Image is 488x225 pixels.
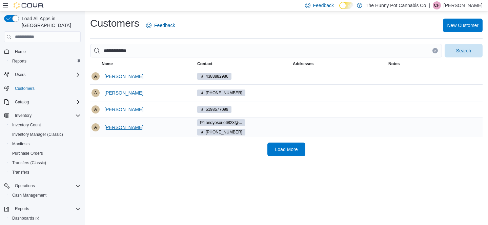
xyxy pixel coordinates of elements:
span: Operations [12,182,81,190]
span: Purchase Orders [12,151,43,156]
div: Callie Fraczek [433,1,441,9]
a: Transfers (Classic) [9,159,49,167]
button: New Customer [443,19,483,32]
span: Load More [275,146,298,153]
span: Customers [12,84,81,93]
button: Inventory [1,111,83,120]
span: Operations [15,183,35,189]
span: Feedback [313,2,334,9]
span: Load All Apps in [GEOGRAPHIC_DATA] [19,15,81,29]
button: Catalog [1,97,83,107]
span: Reports [12,58,26,64]
span: Search [456,47,471,54]
button: Users [1,70,83,79]
span: Manifests [12,141,29,147]
span: [PERSON_NAME] [104,124,143,131]
a: Inventory Count [9,121,44,129]
span: Inventory Count [12,122,41,128]
button: Transfers [7,168,83,177]
button: Cash Management [7,191,83,200]
a: Dashboards [7,214,83,223]
span: (519) 857-7099 [197,90,245,96]
button: [PERSON_NAME] [102,103,146,116]
span: Home [15,49,26,54]
span: [PHONE_NUMBER] [206,129,242,135]
span: Inventory [12,111,81,120]
a: Inventory Manager (Classic) [9,130,66,139]
span: Cash Management [9,191,81,199]
span: Catalog [12,98,81,106]
span: Users [15,72,25,77]
button: Purchase Orders [7,149,83,158]
span: [PERSON_NAME] [104,106,143,113]
span: Manifests [9,140,81,148]
button: Operations [1,181,83,191]
button: Operations [12,182,38,190]
span: Reports [12,205,81,213]
span: Contact [197,61,212,67]
button: Inventory Manager (Classic) [7,130,83,139]
span: Inventory Manager (Classic) [12,132,63,137]
div: Andres [91,105,100,114]
span: A [94,72,97,80]
span: 4388882986 [197,73,231,80]
div: Andres [91,89,100,97]
span: Transfers [9,168,81,176]
span: Dashboards [9,214,81,222]
div: Andres [91,72,100,80]
span: A [94,89,97,97]
button: [PERSON_NAME] [102,121,146,134]
span: 5198577099 [206,106,228,112]
button: Inventory [12,111,34,120]
button: Search [445,44,483,57]
span: Name [102,61,113,67]
span: Inventory Count [9,121,81,129]
span: [PERSON_NAME] [104,90,143,96]
span: CF [434,1,440,9]
a: Purchase Orders [9,149,46,157]
button: [PERSON_NAME] [102,70,146,83]
span: 4388882986 [206,73,228,79]
button: Users [12,71,28,79]
span: (519) 857-7099 [197,129,245,135]
a: Manifests [9,140,32,148]
span: Dashboards [12,216,39,221]
span: [PERSON_NAME] [104,73,143,80]
button: Customers [1,83,83,93]
p: | [429,1,430,9]
div: Andres [91,123,100,131]
span: Cash Management [12,193,46,198]
button: Reports [1,204,83,214]
span: Reports [15,206,29,211]
button: Inventory Count [7,120,83,130]
button: Reports [12,205,32,213]
input: Dark Mode [339,2,353,9]
span: Users [12,71,81,79]
span: 5198577099 [197,106,231,113]
a: Feedback [143,19,178,32]
button: Transfers (Classic) [7,158,83,168]
h1: Customers [90,17,139,30]
span: Inventory Manager (Classic) [9,130,81,139]
span: Catalog [15,99,29,105]
span: [PHONE_NUMBER] [206,90,242,96]
span: Inventory [15,113,32,118]
img: Cova [14,2,44,9]
a: Home [12,48,28,56]
span: Notes [388,61,400,67]
span: Home [12,47,81,55]
button: Catalog [12,98,32,106]
p: [PERSON_NAME] [444,1,483,9]
button: Clear input [432,48,438,53]
span: Transfers (Classic) [12,160,46,166]
span: Transfers [12,170,29,175]
span: A [94,123,97,131]
span: New Customer [447,22,479,29]
span: A [94,105,97,114]
span: Feedback [154,22,175,29]
button: Reports [7,56,83,66]
span: andyosorio6823@... [197,119,245,126]
button: [PERSON_NAME] [102,86,146,100]
a: Transfers [9,168,32,176]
